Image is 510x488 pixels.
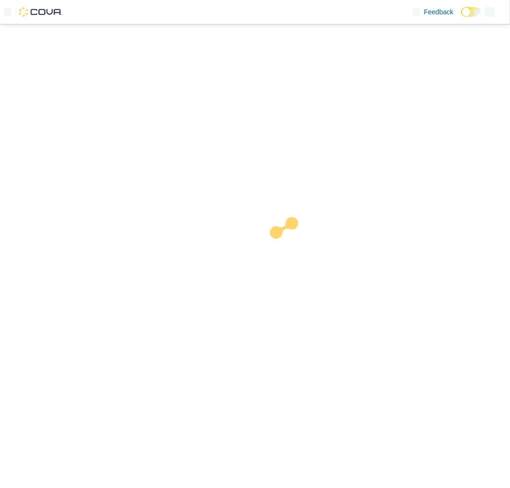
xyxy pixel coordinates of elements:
a: Feedback [409,2,457,22]
span: Feedback [424,7,453,17]
img: Cova [19,7,62,17]
img: cova-loader [255,210,327,282]
input: Dark Mode [461,7,481,17]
